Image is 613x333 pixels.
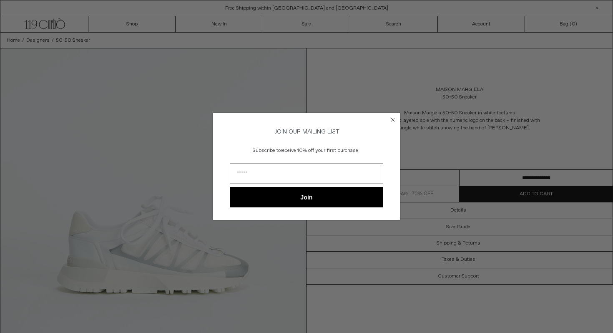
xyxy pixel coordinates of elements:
button: Close dialog [389,116,397,124]
button: Join [230,187,383,207]
span: JOIN OUR MAILING LIST [274,128,339,136]
span: Subscribe to [253,147,281,154]
span: receive 10% off your first purchase [281,147,358,154]
input: Email [230,164,383,184]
